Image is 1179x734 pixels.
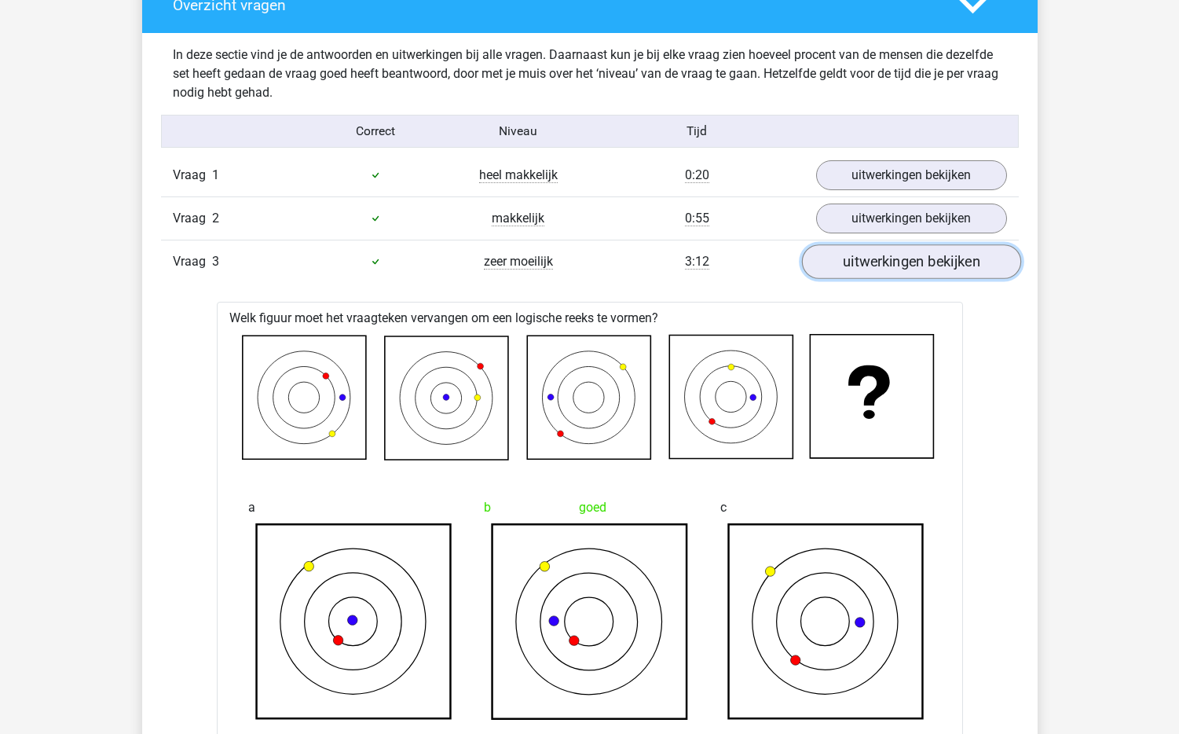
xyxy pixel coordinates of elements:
span: zeer moeilijk [484,254,553,270]
span: 3:12 [685,254,709,270]
div: goed [484,492,695,523]
span: 0:20 [685,167,709,183]
a: uitwerkingen bekijken [816,160,1007,190]
div: Correct [304,122,447,141]
span: Vraag [173,166,212,185]
div: Niveau [447,122,590,141]
span: 1 [212,167,219,182]
span: Vraag [173,209,212,228]
a: uitwerkingen bekijken [816,204,1007,233]
div: In deze sectie vind je de antwoorden en uitwerkingen bij alle vragen. Daarnaast kun je bij elke v... [161,46,1019,102]
span: Vraag [173,252,212,271]
span: a [248,492,255,523]
span: 3 [212,254,219,269]
span: c [720,492,727,523]
span: heel makkelijk [479,167,558,183]
span: makkelijk [492,211,544,226]
div: Tijd [589,122,804,141]
span: b [484,492,491,523]
span: 2 [212,211,219,226]
a: uitwerkingen bekijken [801,244,1020,279]
span: 0:55 [685,211,709,226]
